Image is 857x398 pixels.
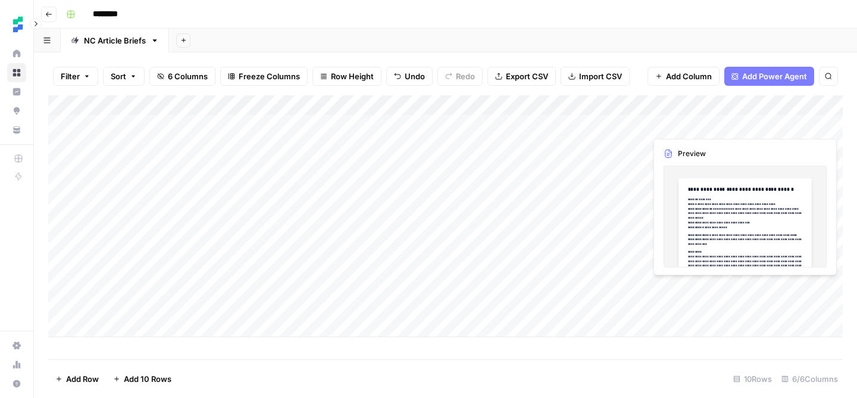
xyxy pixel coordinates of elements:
button: Undo [386,67,433,86]
span: Add Row [66,373,99,385]
button: Workspace: Ten Speed [7,10,26,39]
span: 6 Columns [168,70,208,82]
a: Settings [7,336,26,355]
button: 6 Columns [149,67,215,86]
span: Export CSV [506,70,548,82]
span: Sort [111,70,126,82]
span: Filter [61,70,80,82]
button: Freeze Columns [220,67,308,86]
button: Filter [53,67,98,86]
span: Freeze Columns [239,70,300,82]
button: Sort [103,67,145,86]
span: Add Column [666,70,712,82]
a: NC Article Briefs [61,29,169,52]
span: Add Power Agent [742,70,807,82]
div: NC Article Briefs [84,35,146,46]
button: Add 10 Rows [106,369,179,388]
div: 6/6 Columns [777,369,843,388]
button: Add Row [48,369,106,388]
button: Import CSV [561,67,630,86]
a: Usage [7,355,26,374]
button: Add Column [648,67,720,86]
a: Your Data [7,120,26,139]
span: Redo [456,70,475,82]
a: Home [7,44,26,63]
img: Ten Speed Logo [7,14,29,35]
button: Redo [437,67,483,86]
div: 10 Rows [728,369,777,388]
span: Add 10 Rows [124,373,171,385]
button: Add Power Agent [724,67,814,86]
button: Help + Support [7,374,26,393]
a: Browse [7,63,26,82]
a: Opportunities [7,101,26,120]
button: Row Height [312,67,381,86]
a: Insights [7,82,26,101]
button: Export CSV [487,67,556,86]
span: Import CSV [579,70,622,82]
span: Row Height [331,70,374,82]
span: Undo [405,70,425,82]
